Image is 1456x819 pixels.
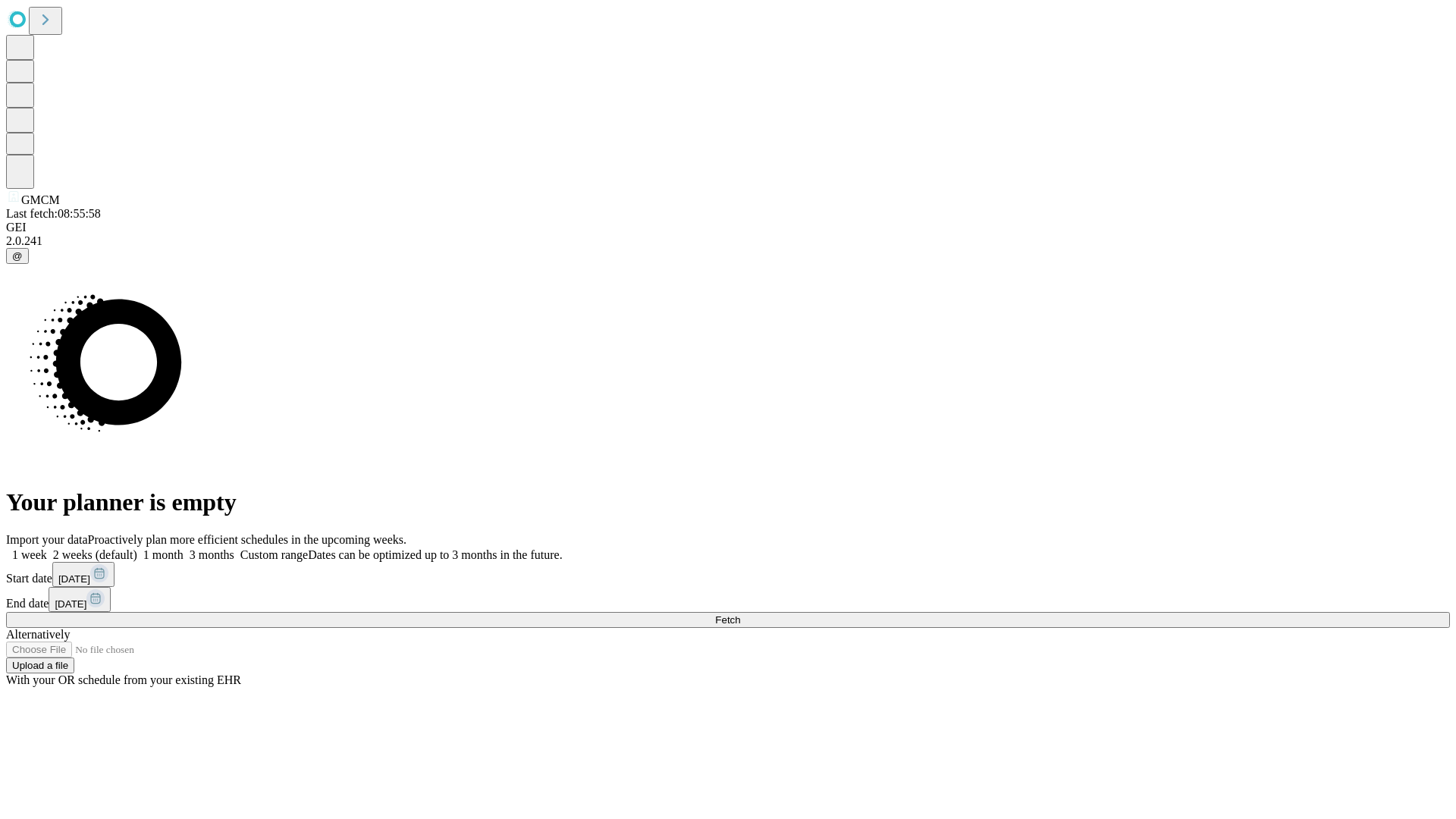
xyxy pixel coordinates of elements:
[6,657,74,673] button: Upload a file
[53,548,137,561] span: 2 weeks (default)
[240,548,308,561] span: Custom range
[6,488,1450,516] h1: Your planner is empty
[190,548,234,561] span: 3 months
[21,193,60,206] span: GMCM
[88,533,406,546] span: Proactively plan more efficient schedules in the upcoming weeks.
[6,234,1450,248] div: 2.0.241
[6,628,70,641] span: Alternatively
[6,221,1450,234] div: GEI
[58,573,90,585] span: [DATE]
[52,562,115,587] button: [DATE]
[143,548,184,561] span: 1 month
[6,612,1450,628] button: Fetch
[6,248,29,264] button: @
[55,598,86,610] span: [DATE]
[6,533,88,546] span: Import your data
[308,548,562,561] span: Dates can be optimized up to 3 months in the future.
[715,614,740,626] span: Fetch
[6,587,1450,612] div: End date
[6,562,1450,587] div: Start date
[12,250,23,262] span: @
[12,548,47,561] span: 1 week
[6,673,241,686] span: With your OR schedule from your existing EHR
[49,587,111,612] button: [DATE]
[6,207,101,220] span: Last fetch: 08:55:58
